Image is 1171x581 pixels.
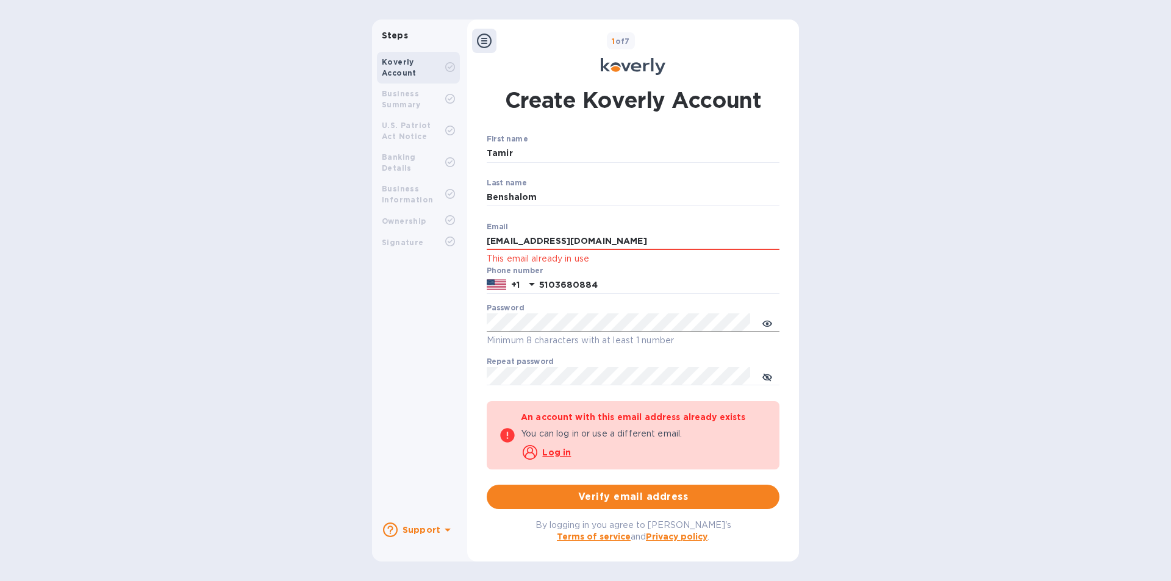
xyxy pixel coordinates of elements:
p: +1 [511,279,520,291]
b: An account with this email address already exists [521,412,745,422]
b: Steps [382,30,408,40]
b: Banking Details [382,152,416,173]
b: of 7 [612,37,630,46]
b: Business Summary [382,89,421,109]
button: Verify email address [487,485,779,509]
label: Phone number [487,267,543,274]
h1: Create Koverly Account [505,85,762,115]
label: Last name [487,179,527,187]
a: Privacy policy [646,532,707,541]
button: toggle password visibility [755,364,779,388]
a: Terms of service [557,532,631,541]
span: 1 [612,37,615,46]
u: Log in [542,447,571,457]
b: Business Information [382,184,433,204]
b: Signature [382,238,424,247]
label: Password [487,305,524,312]
span: Verify email address [496,490,770,504]
img: US [487,278,506,291]
b: Ownership [382,216,426,226]
p: You can log in or use a different email. [521,427,730,440]
button: toggle password visibility [755,310,779,335]
label: Repeat password [487,358,554,366]
input: Enter your last name [487,188,779,207]
p: Minimum 8 characters with at least 1 number [487,333,779,348]
label: First name [487,136,528,143]
input: Enter your first name [487,144,779,163]
b: U.S. Patriot Act Notice [382,121,431,141]
b: Koverly Account [382,57,417,77]
b: Support [403,525,440,535]
span: By logging in you agree to [PERSON_NAME]'s and . [535,520,731,541]
label: Email [487,223,508,230]
p: This email already in use [487,252,779,266]
input: Email [487,232,779,251]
